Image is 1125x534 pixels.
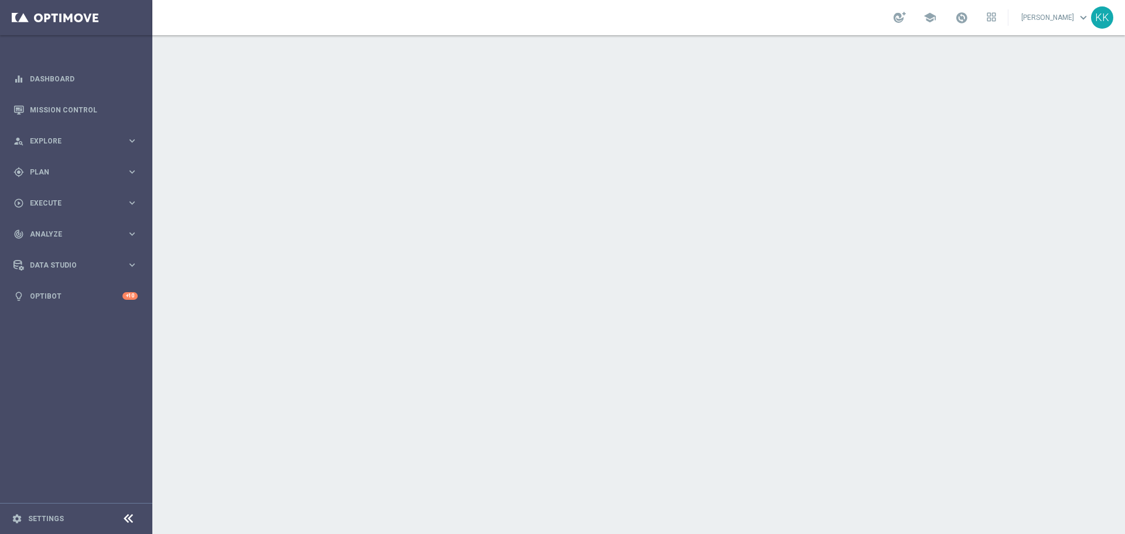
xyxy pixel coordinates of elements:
span: school [923,11,936,24]
button: lightbulb Optibot +10 [13,292,138,301]
button: track_changes Analyze keyboard_arrow_right [13,230,138,239]
button: gps_fixed Plan keyboard_arrow_right [13,167,138,177]
i: person_search [13,136,24,146]
i: lightbulb [13,291,24,302]
button: person_search Explore keyboard_arrow_right [13,136,138,146]
div: +10 [122,292,138,300]
i: track_changes [13,229,24,239]
span: Data Studio [30,262,127,269]
i: play_circle_outline [13,198,24,208]
button: Data Studio keyboard_arrow_right [13,261,138,270]
a: Dashboard [30,63,138,94]
span: Explore [30,138,127,145]
div: Data Studio [13,260,127,271]
div: Analyze [13,229,127,239]
div: Explore [13,136,127,146]
div: KK [1091,6,1113,29]
span: keyboard_arrow_down [1077,11,1090,24]
span: Plan [30,169,127,176]
button: Mission Control [13,105,138,115]
button: play_circle_outline Execute keyboard_arrow_right [13,198,138,208]
div: Dashboard [13,63,138,94]
i: keyboard_arrow_right [127,197,138,208]
a: Optibot [30,280,122,311]
a: Mission Control [30,94,138,125]
i: keyboard_arrow_right [127,228,138,239]
button: equalizer Dashboard [13,74,138,84]
div: Execute [13,198,127,208]
a: [PERSON_NAME]keyboard_arrow_down [1020,9,1091,26]
span: Analyze [30,231,127,238]
span: Execute [30,200,127,207]
i: keyboard_arrow_right [127,135,138,146]
div: Plan [13,167,127,177]
div: Mission Control [13,94,138,125]
i: gps_fixed [13,167,24,177]
i: settings [12,514,22,524]
i: equalizer [13,74,24,84]
div: Optibot [13,280,138,311]
i: keyboard_arrow_right [127,259,138,271]
i: keyboard_arrow_right [127,166,138,177]
a: Settings [28,515,64,522]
